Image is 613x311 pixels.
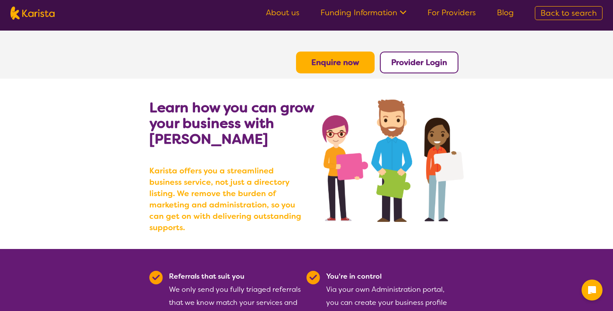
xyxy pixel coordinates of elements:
b: Karista offers you a streamlined business service, not just a directory listing. We remove the bu... [149,165,306,233]
a: Funding Information [320,7,406,18]
a: Enquire now [311,57,359,68]
button: Enquire now [296,52,375,73]
button: Provider Login [380,52,458,73]
b: You're in control [326,272,382,281]
span: Back to search [541,8,597,18]
a: About us [266,7,300,18]
a: Back to search [535,6,603,20]
a: Provider Login [391,57,447,68]
img: Tick [306,271,320,284]
img: grow your business with Karista [322,100,464,222]
img: Karista logo [10,7,55,20]
b: Learn how you can grow your business with [PERSON_NAME] [149,98,314,148]
img: Tick [149,271,163,284]
a: Blog [497,7,514,18]
b: Referrals that suit you [169,272,245,281]
a: For Providers [427,7,476,18]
